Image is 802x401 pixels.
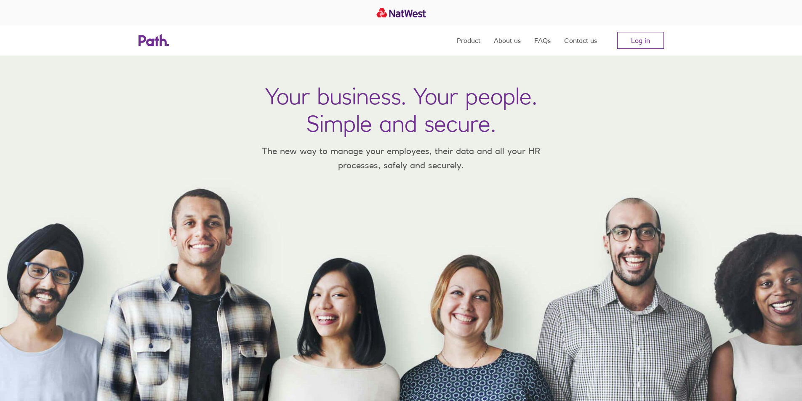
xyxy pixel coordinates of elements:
p: The new way to manage your employees, their data and all your HR processes, safely and securely. [250,144,553,172]
a: FAQs [534,25,551,56]
h1: Your business. Your people. Simple and secure. [265,82,537,137]
a: About us [494,25,521,56]
a: Log in [617,32,664,49]
a: Contact us [564,25,597,56]
a: Product [457,25,480,56]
